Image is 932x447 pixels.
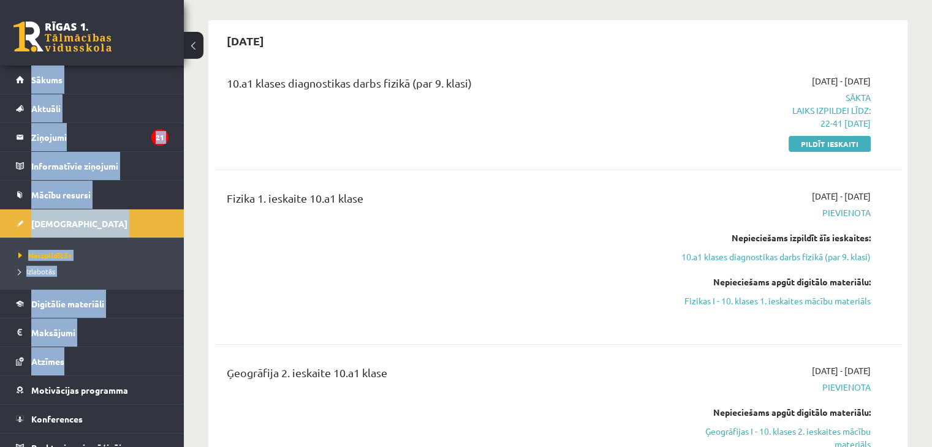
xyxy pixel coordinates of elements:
[669,206,871,219] span: Pievienota
[13,21,112,52] a: Rīgas 1. Tālmācības vidusskola
[31,413,83,424] span: Konferences
[669,231,871,244] div: Nepieciešams izpildīt šīs ieskaites:
[151,129,169,146] i: 21
[669,295,871,307] a: Fizikas I - 10. klases 1. ieskaites mācību materiāls
[227,364,650,387] div: Ģeogrāfija 2. ieskaite 10.a1 klase
[31,74,63,85] span: Sākums
[31,318,169,347] legend: Maksājumi
[789,136,871,152] a: Pildīt ieskaiti
[16,66,169,94] a: Sākums
[669,104,871,130] p: Laiks izpildei līdz: 22-41 [DATE]
[227,190,650,212] div: Fizika 1. ieskaite 10.a1 klase
[31,385,128,396] span: Motivācijas programma
[669,381,871,394] span: Pievienota
[31,103,61,114] span: Aktuāli
[16,405,169,433] a: Konferences
[16,290,169,318] a: Digitālie materiāli
[812,75,871,88] span: [DATE] - [DATE]
[31,356,64,367] span: Atzīmes
[16,181,169,209] a: Mācību resursi
[812,364,871,377] span: [DATE] - [DATE]
[812,190,871,203] span: [DATE] - [DATE]
[16,94,169,122] a: Aktuāli
[214,26,276,55] h2: [DATE]
[18,266,172,277] a: Izlabotās
[31,298,104,309] span: Digitālie materiāli
[31,218,127,229] span: [DEMOGRAPHIC_DATA]
[227,75,650,97] div: 10.a1 klases diagnostikas darbs fizikā (par 9. klasi)
[31,189,91,200] span: Mācību resursi
[16,123,169,151] a: Ziņojumi21
[669,91,871,130] span: Sākta
[669,250,871,263] a: 10.a1 klases diagnostikas darbs fizikā (par 9. klasi)
[16,209,169,238] a: [DEMOGRAPHIC_DATA]
[669,276,871,288] div: Nepieciešams apgūt digitālo materiālu:
[18,250,72,260] span: Neizpildītās
[31,152,169,180] legend: Informatīvie ziņojumi
[16,347,169,375] a: Atzīmes
[669,406,871,419] div: Nepieciešams apgūt digitālo materiālu:
[16,376,169,404] a: Motivācijas programma
[16,152,169,180] a: Informatīvie ziņojumi
[18,250,172,261] a: Neizpildītās
[18,266,55,276] span: Izlabotās
[31,123,169,151] legend: Ziņojumi
[16,318,169,347] a: Maksājumi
